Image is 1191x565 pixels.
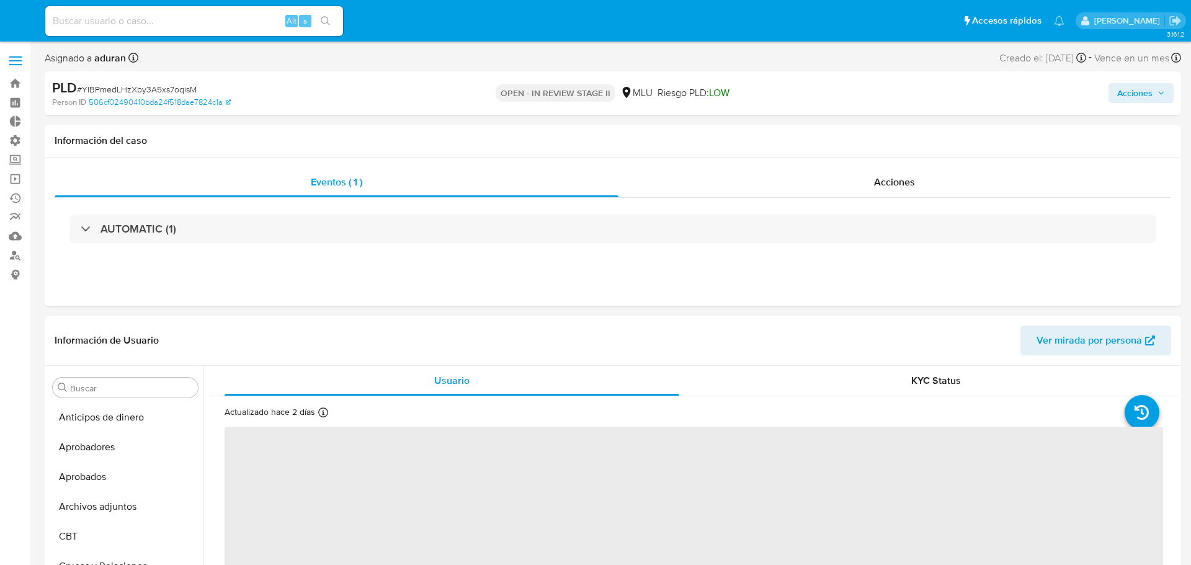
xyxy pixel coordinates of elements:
button: Aprobadores [48,432,203,462]
span: Riesgo PLD: [658,86,729,100]
span: Acciones [874,175,915,189]
p: Actualizado hace 2 días [225,406,315,418]
input: Buscar [70,383,193,394]
b: PLD [52,78,77,97]
p: OPEN - IN REVIEW STAGE II [496,84,615,102]
span: KYC Status [911,373,961,388]
button: Buscar [58,383,68,393]
span: Eventos ( 1 ) [311,175,362,189]
h1: Información de Usuario [55,334,159,347]
button: Aprobados [48,462,203,492]
h1: Información del caso [55,135,1171,147]
p: agustin.duran@mercadolibre.com [1094,15,1164,27]
button: Anticipos de dinero [48,403,203,432]
span: # YIBPmedLHzXby3A5xs7oqisM [77,83,197,96]
b: Person ID [52,97,86,108]
b: aduran [92,51,126,65]
span: Asignado a [45,51,126,65]
span: Accesos rápidos [972,14,1042,27]
button: search-icon [313,12,338,30]
button: CBT [48,522,203,551]
a: Salir [1169,14,1182,27]
input: Buscar usuario o caso... [45,13,343,29]
span: Acciones [1117,83,1153,103]
span: Vence en un mes [1094,51,1169,65]
button: Ver mirada por persona [1020,326,1171,355]
div: AUTOMATIC (1) [69,215,1156,243]
h3: AUTOMATIC (1) [100,222,176,236]
span: - [1089,50,1092,66]
span: Ver mirada por persona [1037,326,1142,355]
div: Creado el: [DATE] [999,50,1086,66]
div: MLU [620,86,653,100]
span: Usuario [434,373,470,388]
span: Alt [287,15,297,27]
span: LOW [709,86,729,100]
button: Archivos adjuntos [48,492,203,522]
span: s [303,15,307,27]
a: Notificaciones [1054,16,1064,26]
button: Acciones [1108,83,1174,103]
a: 506cf02490410bda24f518dae7824c1a [89,97,231,108]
